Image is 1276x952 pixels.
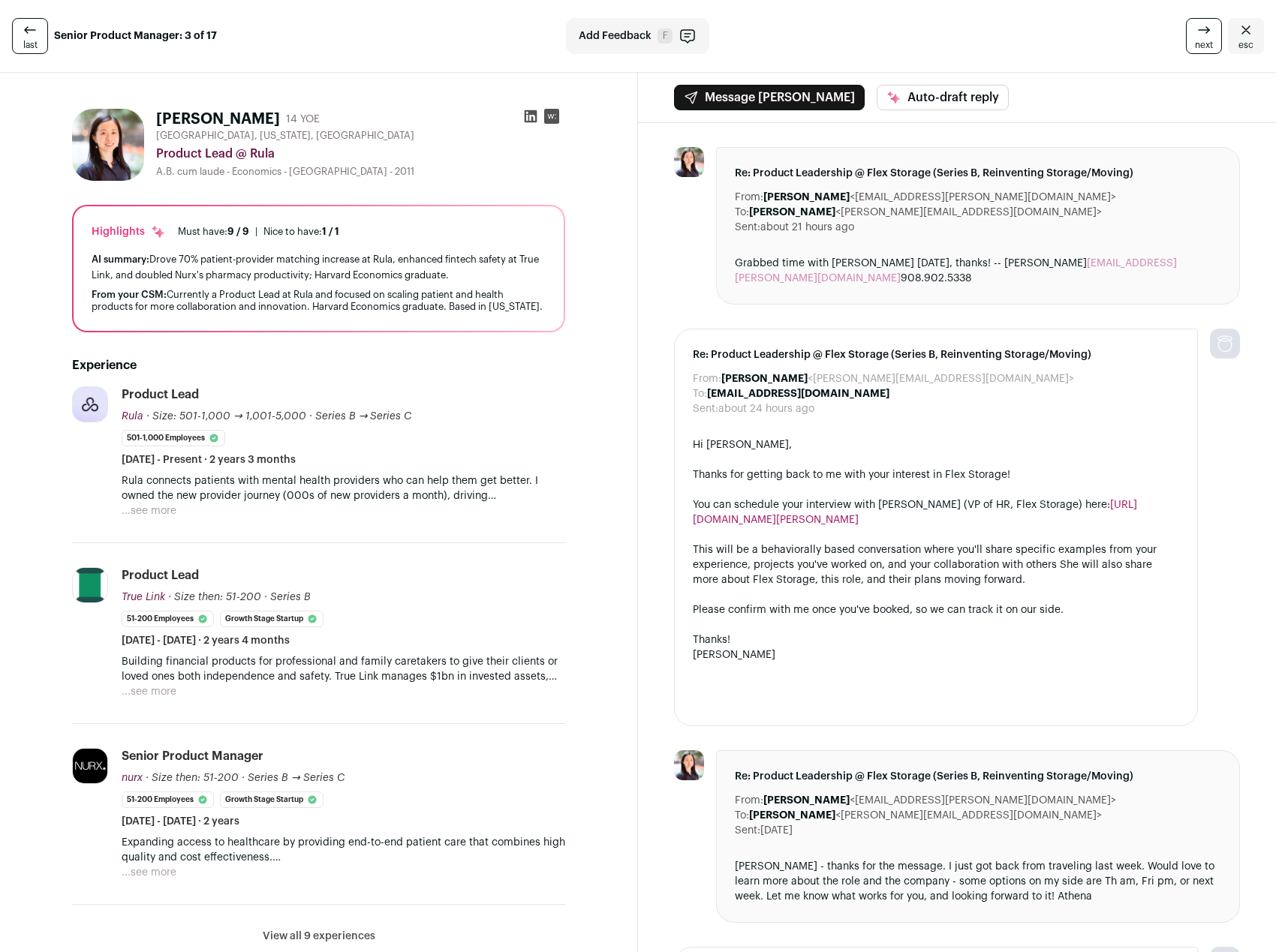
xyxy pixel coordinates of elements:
span: Series B → Series C [248,773,345,783]
span: esc [1238,39,1253,51]
dd: <[EMAIL_ADDRESS][PERSON_NAME][DOMAIN_NAME]> [763,793,1116,808]
div: Please confirm with me once you've booked, so we can track it on our side. [693,602,1179,617]
div: A.B. cum laude - Economics - [GEOGRAPHIC_DATA] - 2011 [156,166,565,178]
span: Re: Product Leadership @ Flex Storage (Series B, Reinventing Storage/Moving) [693,347,1179,362]
span: True Link [122,592,165,602]
span: next [1195,39,1213,51]
span: · Size: 501-1,000 → 1,001-5,000 [146,411,306,422]
li: Growth Stage Startup [220,791,324,808]
div: Hi [PERSON_NAME], [693,437,1179,452]
img: 81e8ecce5791958db22c35233ce47cba8d2800f19cea8adbcccb2936dff835c3.jpg [73,387,107,422]
b: [PERSON_NAME] [763,192,850,203]
span: F [658,29,673,44]
button: Auto-draft reply [877,85,1009,110]
span: · [242,770,245,785]
dt: From: [735,190,763,205]
span: · [309,409,312,424]
div: [PERSON_NAME] [693,647,1179,662]
div: 14 YOE [286,112,320,127]
span: last [23,39,38,51]
div: Must have: [178,226,249,238]
img: 73bd1a5aa967137d3e1449b05940aeb8d8017c86b29922dd49cec6698998fa1d.png [73,568,107,602]
dd: <[PERSON_NAME][EMAIL_ADDRESS][DOMAIN_NAME]> [749,808,1102,823]
li: 501-1,000 employees [122,430,225,446]
span: From your CSM: [92,290,167,299]
b: [PERSON_NAME] [763,795,850,806]
dd: about 21 hours ago [760,220,854,235]
dt: From: [693,371,721,386]
div: Nice to have: [263,226,339,238]
li: 51-200 employees [122,611,214,627]
p: Expanding access to healthcare by providing end-to-end patient care that combines high quality an... [122,835,565,865]
div: Product Lead [122,567,199,584]
span: Rula [122,411,143,422]
div: Thanks for getting back to me with your interest in Flex Storage! [693,467,1179,482]
dt: From: [735,793,763,808]
div: Currently a Product Lead at Rula and focused on scaling patient and health products for more coll... [92,289,546,313]
span: Series B [270,592,311,602]
dt: To: [693,386,707,401]
dd: <[PERSON_NAME][EMAIL_ADDRESS][DOMAIN_NAME]> [721,371,1074,386]
b: [EMAIL_ADDRESS][DOMAIN_NAME] [707,389,889,399]
button: Add Feedback F [566,18,709,54]
div: [PERSON_NAME] - thanks for the message. I just got back from traveling last week. Would love to l... [735,859,1221,904]
button: Message [PERSON_NAME] [674,85,865,110]
span: · [264,590,267,605]
dt: To: [735,205,749,220]
span: nurx [122,773,143,783]
li: 51-200 employees [122,791,214,808]
p: Building financial products for professional and family caretakers to give their clients or loved... [122,654,565,684]
span: [DATE] - [DATE] · 2 years [122,814,239,829]
span: · Size then: 51-200 [168,592,261,602]
span: [DATE] - Present · 2 years 3 months [122,452,296,467]
div: Thanks! [693,632,1179,647]
span: [GEOGRAPHIC_DATA], [US_STATE], [GEOGRAPHIC_DATA] [156,130,414,142]
h1: [PERSON_NAME] [156,109,280,130]
img: nopic.png [1210,329,1240,359]
ul: | [178,226,339,238]
span: Series B → Series C [315,411,412,422]
div: Senior Product Manager [122,748,263,764]
dd: about 24 hours ago [718,401,814,416]
a: last [12,18,48,54]
p: Rula connects patients with mental health providers who can help them get better. I owned the new... [122,473,565,503]
dd: [DATE] [760,823,793,838]
li: Growth Stage Startup [220,611,324,627]
img: d8cebf34e4f024cfdb3d0fc9c8edf8ed7b398841c8bcbe1a54f0ccc9ab287e5d.jpg [674,147,704,177]
div: Product Lead [122,386,199,403]
a: next [1186,18,1222,54]
dt: To: [735,808,749,823]
b: [PERSON_NAME] [749,207,835,218]
button: ...see more [122,684,176,699]
div: Product Lead @ Rula [156,145,565,163]
div: This will be a behaviorally based conversation where you'll share specific examples from your exp... [693,542,1179,587]
div: You can schedule your interview with [PERSON_NAME] (VP of HR, Flex Storage) here: [693,497,1179,527]
button: ...see more [122,865,176,880]
span: Re: Product Leadership @ Flex Storage (Series B, Reinventing Storage/Moving) [735,769,1221,784]
span: AI summary: [92,254,149,264]
dd: <[EMAIL_ADDRESS][PERSON_NAME][DOMAIN_NAME]> [763,190,1116,205]
strong: Senior Product Manager: 3 of 17 [54,29,217,44]
h2: Experience [72,356,565,374]
dt: Sent: [735,220,760,235]
img: d8cebf34e4f024cfdb3d0fc9c8edf8ed7b398841c8bcbe1a54f0ccc9ab287e5d.jpg [72,109,144,181]
span: 9 / 9 [227,227,249,236]
a: Close [1228,18,1264,54]
b: [PERSON_NAME] [749,810,835,821]
b: [PERSON_NAME] [721,374,808,384]
span: Add Feedback [579,29,652,44]
span: [DATE] - [DATE] · 2 years 4 months [122,633,290,648]
button: View all 9 experiences [263,929,375,944]
span: 1 / 1 [322,227,339,236]
div: Highlights [92,224,166,239]
span: Re: Product Leadership @ Flex Storage (Series B, Reinventing Storage/Moving) [735,166,1221,181]
dt: Sent: [735,823,760,838]
dd: <[PERSON_NAME][EMAIL_ADDRESS][DOMAIN_NAME]> [749,205,1102,220]
button: ...see more [122,503,176,518]
dt: Sent: [693,401,718,416]
div: Grabbed time with [PERSON_NAME] [DATE], thanks! -- [PERSON_NAME] 908.902.5338 [735,256,1221,286]
span: · Size then: 51-200 [146,773,239,783]
img: 0a0661179ec589179ac278daae1c8c35fb52e195479b09d9e6076ae234b0ddcf.jpg [73,749,107,783]
img: d8cebf34e4f024cfdb3d0fc9c8edf8ed7b398841c8bcbe1a54f0ccc9ab287e5d.jpg [674,750,704,780]
div: Drove 70% patient-provider matching increase at Rula, enhanced fintech safety at True Link, and d... [92,251,546,283]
